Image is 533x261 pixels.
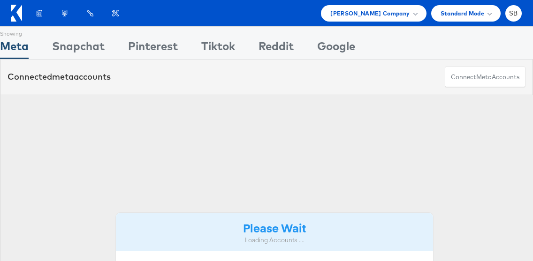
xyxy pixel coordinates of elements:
div: Reddit [259,38,294,59]
div: Connected accounts [8,71,111,83]
div: Loading Accounts .... [123,236,426,245]
span: [PERSON_NAME] Company [330,8,410,18]
span: SB [509,10,518,16]
div: Tiktok [201,38,235,59]
strong: Please Wait [243,220,306,235]
button: ConnectmetaAccounts [445,67,525,88]
span: Standard Mode [441,8,484,18]
span: meta [52,71,74,82]
span: meta [476,73,492,82]
div: Google [317,38,355,59]
div: Pinterest [128,38,178,59]
div: Snapchat [52,38,105,59]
